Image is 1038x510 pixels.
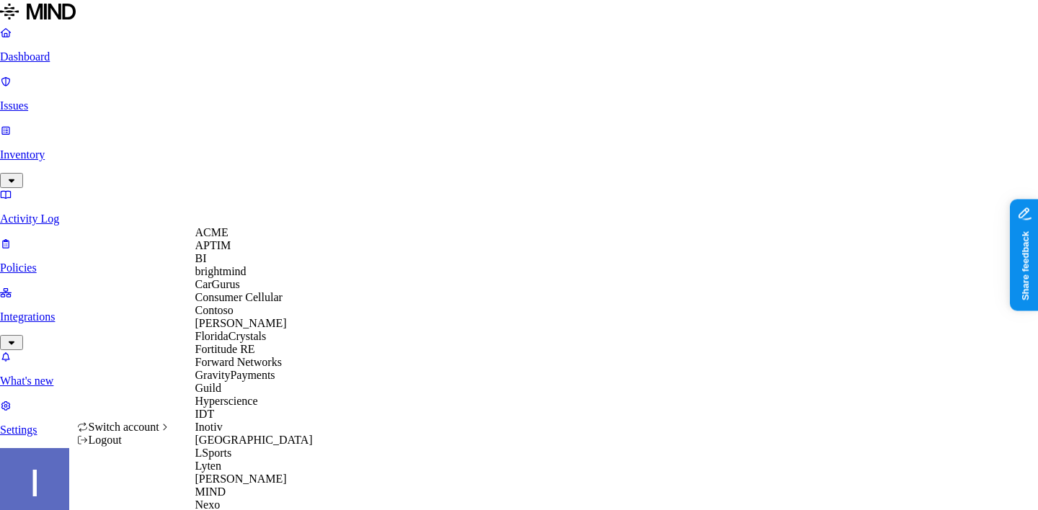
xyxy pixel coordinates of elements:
span: Consumer Cellular [195,291,283,303]
span: Forward Networks [195,356,282,368]
span: Inotiv [195,421,223,433]
span: IDT [195,408,215,420]
span: [PERSON_NAME] [195,473,287,485]
span: LSports [195,447,232,459]
span: Guild [195,382,221,394]
span: APTIM [195,239,231,251]
span: BI [195,252,207,264]
span: [PERSON_NAME] [195,317,287,329]
span: GravityPayments [195,369,275,381]
span: Fortitude RE [195,343,255,355]
span: ACME [195,226,229,238]
span: Switch account [89,421,159,433]
span: Hyperscience [195,395,258,407]
div: Logout [77,434,171,447]
span: FloridaCrystals [195,330,267,342]
span: Contoso [195,304,234,316]
span: Lyten [195,460,221,472]
span: MIND [195,486,226,498]
span: brightmind [195,265,247,277]
span: [GEOGRAPHIC_DATA] [195,434,313,446]
span: CarGurus [195,278,240,290]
